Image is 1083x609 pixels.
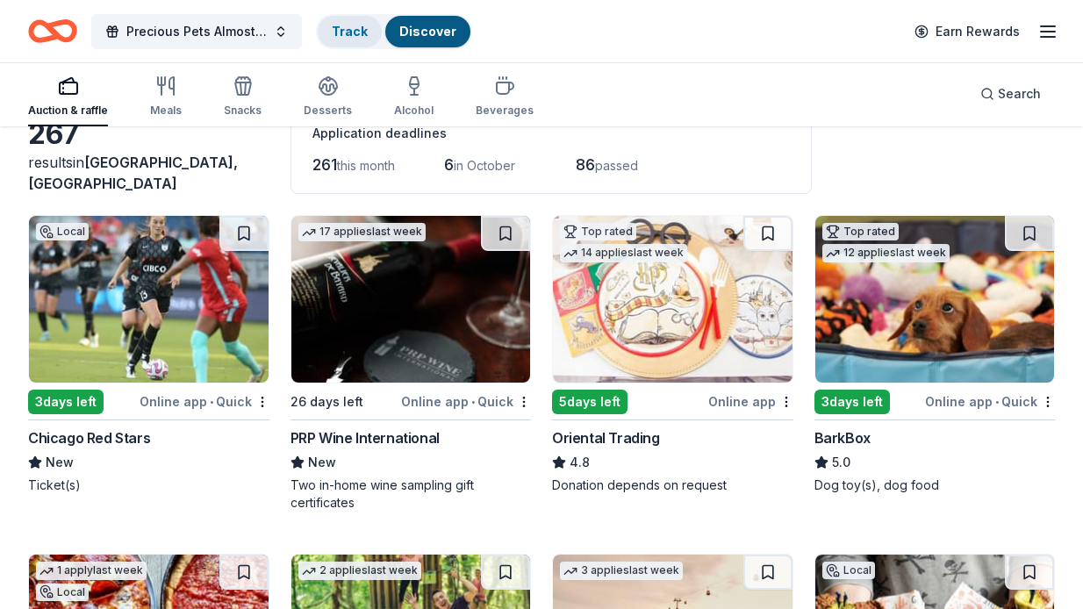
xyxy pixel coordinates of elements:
[401,390,531,412] div: Online app Quick
[28,11,77,52] a: Home
[46,452,74,473] span: New
[814,390,890,414] div: 3 days left
[224,104,262,118] div: Snacks
[290,476,532,512] div: Two in-home wine sampling gift certificates
[28,215,269,494] a: Image for Chicago Red StarsLocal3days leftOnline app•QuickChicago Red StarsNewTicket(s)
[224,68,262,126] button: Snacks
[28,104,108,118] div: Auction & raffle
[290,391,363,412] div: 26 days left
[832,452,850,473] span: 5.0
[308,452,336,473] span: New
[444,155,454,174] span: 6
[28,476,269,494] div: Ticket(s)
[290,427,440,448] div: PRP Wine International
[560,562,683,580] div: 3 applies last week
[552,476,793,494] div: Donation depends on request
[560,244,687,262] div: 14 applies last week
[298,223,426,241] div: 17 applies last week
[708,390,793,412] div: Online app
[337,158,395,173] span: this month
[576,155,595,174] span: 86
[291,216,531,383] img: Image for PRP Wine International
[304,68,352,126] button: Desserts
[394,104,434,118] div: Alcohol
[36,562,147,580] div: 1 apply last week
[476,68,534,126] button: Beverages
[28,117,269,152] div: 267
[925,390,1055,412] div: Online app Quick
[140,390,269,412] div: Online app Quick
[814,476,1056,494] div: Dog toy(s), dog food
[560,223,636,240] div: Top rated
[399,24,456,39] a: Discover
[150,104,182,118] div: Meals
[822,244,950,262] div: 12 applies last week
[454,158,515,173] span: in October
[332,24,368,39] a: Track
[595,158,638,173] span: passed
[290,215,532,512] a: Image for PRP Wine International17 applieslast week26 days leftOnline app•QuickPRP Wine Internati...
[814,427,871,448] div: BarkBox
[28,154,238,192] span: in
[822,223,899,240] div: Top rated
[36,584,89,601] div: Local
[394,68,434,126] button: Alcohol
[29,216,269,383] img: Image for Chicago Red Stars
[815,216,1055,383] img: Image for BarkBox
[28,68,108,126] button: Auction & raffle
[28,427,150,448] div: Chicago Red Stars
[471,395,475,409] span: •
[210,395,213,409] span: •
[822,562,875,579] div: Local
[126,21,267,42] span: Precious Pets Almost Home TOPGOLF FUNDRAISER
[298,562,421,580] div: 2 applies last week
[552,215,793,494] a: Image for Oriental TradingTop rated14 applieslast week5days leftOnline appOriental Trading4.8Dona...
[553,216,793,383] img: Image for Oriental Trading
[312,155,337,174] span: 261
[814,215,1056,494] a: Image for BarkBoxTop rated12 applieslast week3days leftOnline app•QuickBarkBox5.0Dog toy(s), dog ...
[966,76,1055,111] button: Search
[316,14,472,49] button: TrackDiscover
[28,152,269,194] div: results
[552,390,628,414] div: 5 days left
[552,427,660,448] div: Oriental Trading
[476,104,534,118] div: Beverages
[570,452,590,473] span: 4.8
[150,68,182,126] button: Meals
[28,390,104,414] div: 3 days left
[91,14,302,49] button: Precious Pets Almost Home TOPGOLF FUNDRAISER
[28,154,238,192] span: [GEOGRAPHIC_DATA], [GEOGRAPHIC_DATA]
[304,104,352,118] div: Desserts
[312,123,790,144] div: Application deadlines
[904,16,1030,47] a: Earn Rewards
[998,83,1041,104] span: Search
[995,395,999,409] span: •
[36,223,89,240] div: Local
